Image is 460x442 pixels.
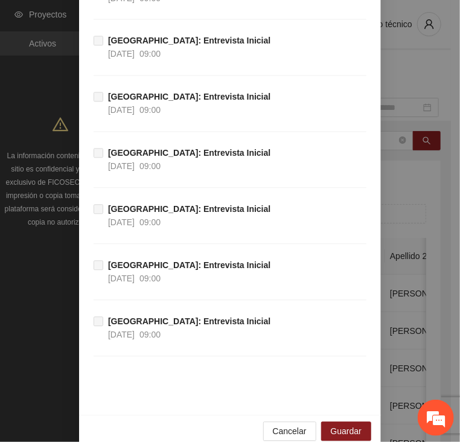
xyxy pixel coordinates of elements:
[108,218,135,228] span: [DATE]
[139,50,161,59] span: 09:00
[331,425,362,438] span: Guardar
[139,274,161,284] span: 09:00
[108,162,135,171] span: [DATE]
[108,317,270,327] strong: [GEOGRAPHIC_DATA]: Entrevista Inicial
[273,425,307,438] span: Cancelar
[108,205,270,214] strong: [GEOGRAPHIC_DATA]: Entrevista Inicial
[108,149,270,158] strong: [GEOGRAPHIC_DATA]: Entrevista Inicial
[139,162,161,171] span: 09:00
[6,305,230,347] textarea: Escriba su mensaje y pulse “Intro”
[108,274,135,284] span: [DATE]
[108,106,135,115] span: [DATE]
[139,106,161,115] span: 09:00
[198,6,227,35] div: Minimizar ventana de chat en vivo
[108,92,270,102] strong: [GEOGRAPHIC_DATA]: Entrevista Inicial
[108,261,270,271] strong: [GEOGRAPHIC_DATA]: Entrevista Inicial
[70,149,167,271] span: Estamos en línea.
[63,62,203,77] div: Chatee con nosotros ahora
[321,422,371,441] button: Guardar
[108,36,270,46] strong: [GEOGRAPHIC_DATA]: Entrevista Inicial
[108,50,135,59] span: [DATE]
[263,422,316,441] button: Cancelar
[108,330,135,340] span: [DATE]
[139,330,161,340] span: 09:00
[139,218,161,228] span: 09:00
